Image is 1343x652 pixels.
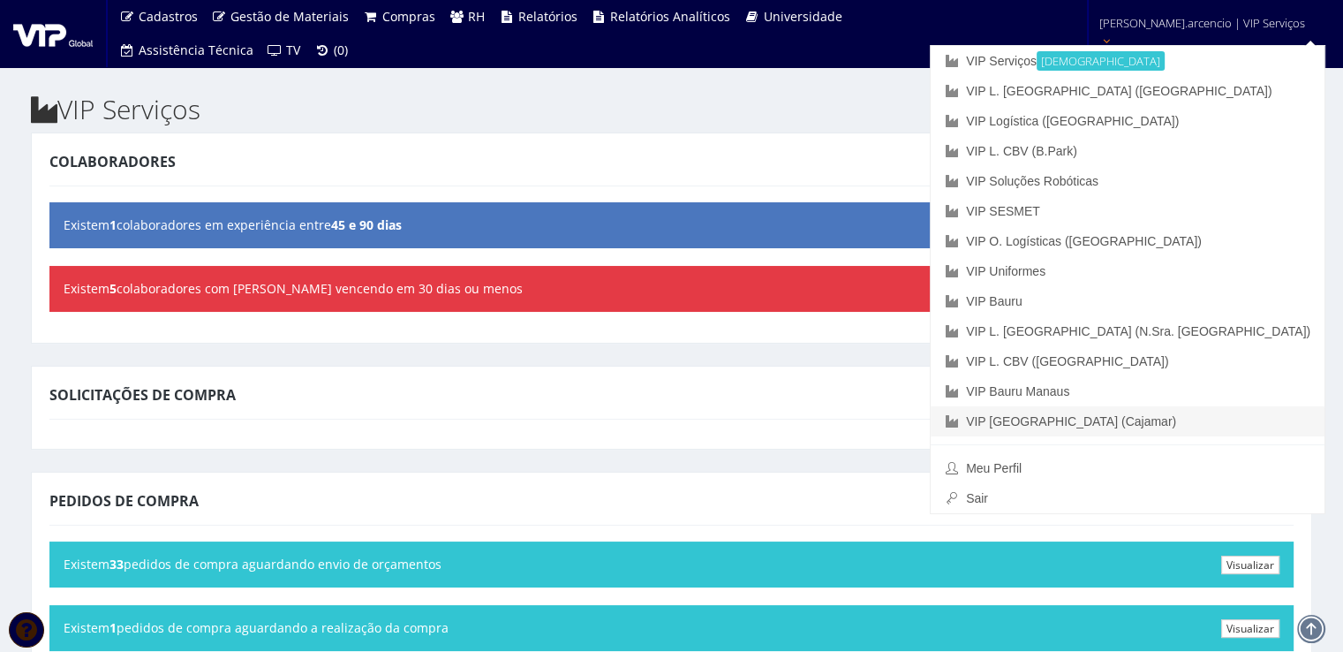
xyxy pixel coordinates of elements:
[49,202,1294,248] div: Existem colaboradores em experiência entre
[260,34,308,67] a: TV
[49,605,1294,651] div: Existem pedidos de compra aguardando a realização da compra
[109,619,117,636] b: 1
[307,34,355,67] a: (0)
[286,42,300,58] span: TV
[109,216,117,233] b: 1
[931,453,1324,483] a: Meu Perfil
[931,226,1324,256] a: VIP O. Logísticas ([GEOGRAPHIC_DATA])
[13,20,93,47] img: logo
[468,8,485,25] span: RH
[49,542,1294,588] div: Existem pedidos de compra aguardando envio de orçamentos
[334,42,348,58] span: (0)
[931,136,1324,166] a: VIP L. CBV (B.Park)
[931,166,1324,196] a: VIP Soluções Robóticas
[139,8,198,25] span: Cadastros
[109,280,117,297] b: 5
[49,152,176,171] span: Colaboradores
[331,216,402,233] b: 45 e 90 dias
[1099,14,1305,32] span: [PERSON_NAME].arcencio | VIP Serviços
[109,556,124,572] b: 33
[931,346,1324,376] a: VIP L. CBV ([GEOGRAPHIC_DATA])
[49,385,236,405] span: Solicitações de Compra
[230,8,349,25] span: Gestão de Materiais
[49,266,1294,312] div: Existem colaboradores com [PERSON_NAME] vencendo em 30 dias ou menos
[1221,556,1279,574] a: Visualizar
[931,76,1324,106] a: VIP L. [GEOGRAPHIC_DATA] ([GEOGRAPHIC_DATA])
[931,256,1324,286] a: VIP Uniformes
[31,95,1312,124] h2: VIP Serviços
[931,46,1324,76] a: VIP Serviços[DEMOGRAPHIC_DATA]
[1221,619,1279,638] a: Visualizar
[1037,51,1165,71] small: [DEMOGRAPHIC_DATA]
[931,106,1324,136] a: VIP Logística ([GEOGRAPHIC_DATA])
[382,8,435,25] span: Compras
[49,491,199,511] span: Pedidos de Compra
[610,8,730,25] span: Relatórios Analíticos
[931,286,1324,316] a: VIP Bauru
[764,8,842,25] span: Universidade
[518,8,577,25] span: Relatórios
[931,483,1324,513] a: Sair
[931,406,1324,436] a: VIP [GEOGRAPHIC_DATA] (Cajamar)
[931,316,1324,346] a: VIP L. [GEOGRAPHIC_DATA] (N.Sra. [GEOGRAPHIC_DATA])
[931,196,1324,226] a: VIP SESMET
[112,34,260,67] a: Assistência Técnica
[139,42,253,58] span: Assistência Técnica
[931,376,1324,406] a: VIP Bauru Manaus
